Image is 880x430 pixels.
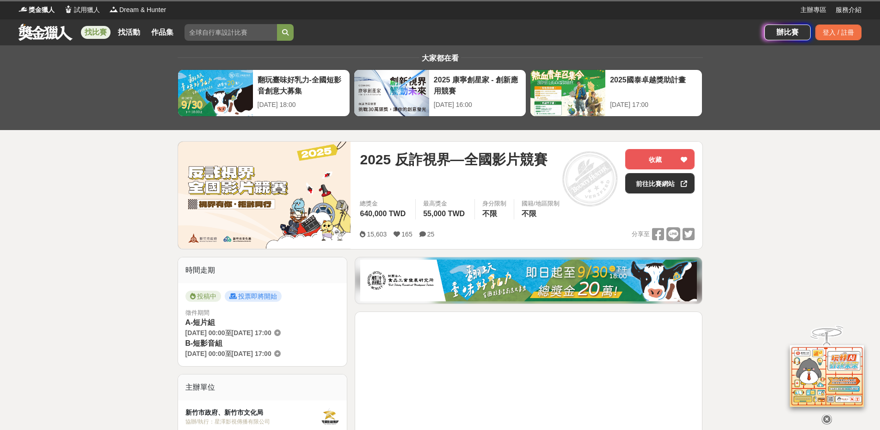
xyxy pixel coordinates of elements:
[185,318,215,326] span: A-短片組
[790,345,864,407] img: d2146d9a-e6f6-4337-9592-8cefde37ba6b.png
[114,26,144,39] a: 找活動
[423,199,467,208] span: 最高獎金
[354,69,526,117] a: 2025 康寧創星家 - 創新應用競賽[DATE] 16:00
[18,5,55,15] a: Logo獎金獵人
[625,149,695,169] button: 收藏
[225,350,232,357] span: 至
[225,329,232,337] span: 至
[74,5,100,15] span: 試用獵人
[81,26,111,39] a: 找比賽
[360,210,406,218] span: 640,000 TWD
[64,5,73,14] img: Logo
[367,231,387,238] span: 15,603
[427,231,435,238] span: 25
[522,210,536,218] span: 不限
[258,100,345,110] div: [DATE] 18:00
[530,69,702,117] a: 2025國泰卓越獎助計畫[DATE] 17:00
[800,5,826,15] a: 主辦專區
[178,69,350,117] a: 翻玩臺味好乳力-全國短影音創意大募集[DATE] 18:00
[225,291,282,302] span: 投票即將開始
[360,149,547,170] span: 2025 反詐視界—全國影片競賽
[185,291,221,302] span: 投稿中
[360,199,408,208] span: 總獎金
[178,374,347,400] div: 主辦單位
[401,231,412,238] span: 165
[423,210,465,218] span: 55,000 TWD
[178,142,351,249] img: Cover Image
[360,260,697,301] img: 1c81a89c-c1b3-4fd6-9c6e-7d29d79abef5.jpg
[29,5,55,15] span: 獎金獵人
[109,5,118,14] img: Logo
[185,329,225,337] span: [DATE] 00:00
[258,75,345,95] div: 翻玩臺味好乳力-全國短影音創意大募集
[610,100,697,110] div: [DATE] 17:00
[232,350,271,357] span: [DATE] 17:00
[522,199,560,208] div: 國籍/地區限制
[18,5,28,14] img: Logo
[232,329,271,337] span: [DATE] 17:00
[815,25,862,40] div: 登入 / 註冊
[178,257,347,283] div: 時間走期
[185,408,321,418] div: 新竹市政府、新竹市文化局
[632,227,650,241] span: 分享至
[185,339,223,347] span: B-短影音組
[185,350,225,357] span: [DATE] 00:00
[119,5,166,15] span: Dream & Hunter
[434,75,521,95] div: 2025 康寧創星家 - 創新應用競賽
[764,25,811,40] a: 辦比賽
[836,5,862,15] a: 服務介紹
[610,75,697,95] div: 2025國泰卓越獎助計畫
[109,5,166,15] a: LogoDream & Hunter
[185,418,321,426] div: 協辦/執行： 星澤影視傳播有限公司
[185,24,277,41] input: 全球自行車設計比賽
[482,210,497,218] span: 不限
[625,173,695,193] a: 前往比賽網站
[482,199,506,208] div: 身分限制
[434,100,521,110] div: [DATE] 16:00
[148,26,177,39] a: 作品集
[419,54,461,62] span: 大家都在看
[64,5,100,15] a: Logo試用獵人
[185,309,209,316] span: 徵件期間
